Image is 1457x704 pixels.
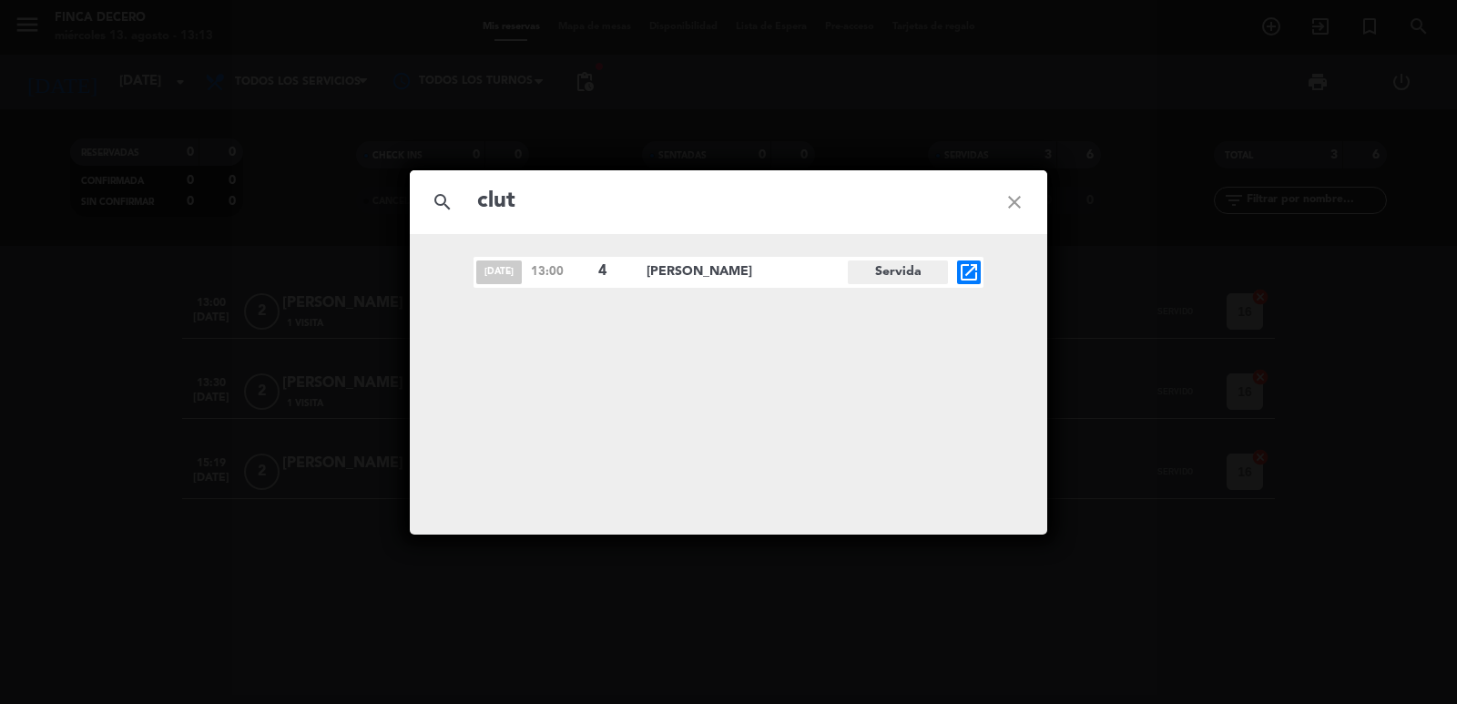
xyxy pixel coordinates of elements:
i: open_in_new [958,261,980,283]
span: 4 [598,260,631,283]
i: close [982,169,1047,235]
span: [PERSON_NAME] [647,261,848,282]
span: 13:00 [531,262,589,281]
i: search [410,169,475,235]
input: Buscar reservas [475,183,982,220]
span: [DATE] [476,260,522,284]
span: Servida [848,260,948,284]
